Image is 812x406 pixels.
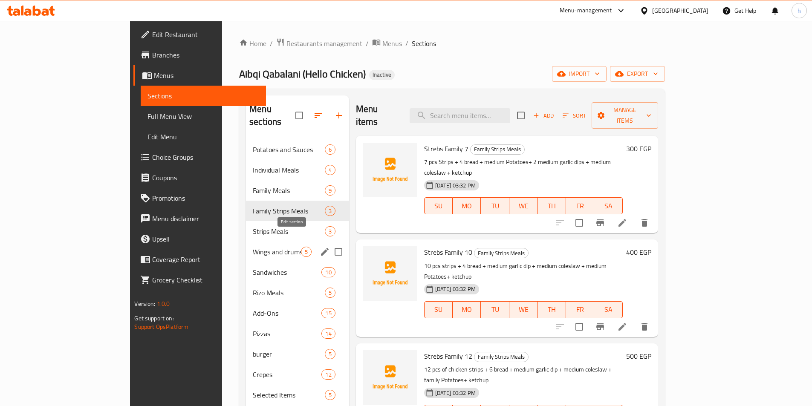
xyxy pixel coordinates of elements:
div: Sandwiches10 [246,262,349,282]
li: / [270,38,273,49]
span: 15 [322,309,335,317]
span: WE [513,303,534,316]
div: Inactive [369,70,395,80]
span: SU [428,303,449,316]
div: Add-Ons [253,308,321,318]
span: 10 [322,268,335,276]
span: Sort items [557,109,592,122]
div: Crepes12 [246,364,349,385]
h6: 400 EGP [626,246,651,258]
div: items [325,226,335,236]
span: Sections [147,91,259,101]
button: import [552,66,607,82]
button: SA [594,301,622,318]
p: 10 pcs strips + 4 bread + medium garlic dip + medium coleslaw + medium Potatoes+ ketchup [424,261,623,282]
span: TH [541,303,562,316]
div: Selected Items5 [246,385,349,405]
span: Restaurants management [286,38,362,49]
button: delete [634,317,655,337]
span: SA [598,200,619,212]
span: WE [513,200,534,212]
a: Edit menu item [617,322,627,332]
span: Upsell [152,234,259,244]
span: Coupons [152,173,259,183]
span: [DATE] 03:32 PM [432,285,479,293]
div: items [321,308,335,318]
span: Strebs Family 10 [424,246,472,259]
span: Pizzas [253,328,321,339]
a: Full Menu View [141,106,266,127]
span: Add [532,111,555,121]
span: [DATE] 03:32 PM [432,181,479,190]
a: Sections [141,86,266,106]
div: Family Strips Meals [253,206,324,216]
span: Promotions [152,193,259,203]
p: 7 pcs Strips + 4 bread + medium Potatoes+ 2 medium garlic dips + medium coleslaw + ketchup [424,157,623,178]
span: Grocery Checklist [152,275,259,285]
div: Family Strips Meals3 [246,201,349,221]
span: Branches [152,50,259,60]
span: burger [253,349,324,359]
div: Family Meals9 [246,180,349,201]
a: Edit Restaurant [133,24,266,45]
button: FR [566,301,594,318]
span: Sort [563,111,586,121]
div: items [325,349,335,359]
span: 9 [325,187,335,195]
a: Menu disclaimer [133,208,266,229]
button: MO [453,197,481,214]
span: Menus [382,38,402,49]
span: SA [598,303,619,316]
div: Wings and drumsticLettuce [253,247,301,257]
span: Family Strips Meals [471,144,524,154]
span: 3 [325,207,335,215]
h2: Menu sections [249,103,295,128]
button: SU [424,301,453,318]
nav: breadcrumb [239,38,665,49]
a: Menus [372,38,402,49]
span: TU [484,303,506,316]
h2: Menu items [356,103,399,128]
div: items [325,390,335,400]
span: Rizo Meals [253,288,324,298]
button: Branch-specific-item [590,213,610,233]
span: Manage items [598,105,651,126]
span: Coverage Report [152,254,259,265]
img: Strebs Family 7 [363,143,417,197]
div: Family Strips Meals [470,144,525,155]
button: FR [566,197,594,214]
span: 6 [325,146,335,154]
span: 14 [322,330,335,338]
button: Add [530,109,557,122]
span: Selected Items [253,390,324,400]
div: Potatoes and Sauces6 [246,139,349,160]
span: Full Menu View [147,111,259,121]
span: MO [456,200,477,212]
span: Crepes [253,369,321,380]
button: TH [537,197,566,214]
div: Family Strips Meals [474,248,529,258]
div: Family Strips Meals [474,352,529,362]
a: Edit menu item [617,218,627,228]
a: Branches [133,45,266,65]
div: [GEOGRAPHIC_DATA] [652,6,708,15]
span: Potatoes and Sauces [253,144,324,155]
span: 12 [322,371,335,379]
button: delete [634,213,655,233]
span: Select section [512,107,530,124]
span: Sandwiches [253,267,321,277]
span: Add item [530,109,557,122]
p: 12 pcs of chicken strips + 6 bread + medium garlic dip + medium coleslaw + family Potatoes+ ketchup [424,364,623,386]
a: Coverage Report [133,249,266,270]
div: Menu-management [560,6,612,16]
button: WE [509,301,537,318]
span: MO [456,303,477,316]
div: Wings and drumsticLettuce5edit [246,242,349,262]
span: Select to update [570,318,588,336]
div: items [325,185,335,196]
h6: 500 EGP [626,350,651,362]
span: h [798,6,801,15]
